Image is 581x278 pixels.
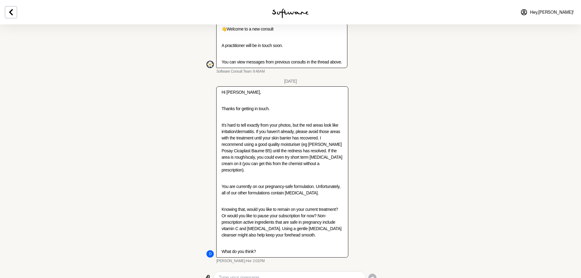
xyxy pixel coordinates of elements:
div: [DATE] [284,79,297,84]
p: It's hard to tell exactly from your photos, but the red areas look like irritation/dermatitis. If... [221,122,343,173]
span: Hey, [PERSON_NAME] ! [530,10,574,15]
img: software logo [272,9,309,18]
div: D [206,250,214,258]
img: S [206,61,214,68]
p: Welcome to a new consult [221,26,342,32]
p: You can view messages from previous consults in the thread above. [221,59,342,65]
a: Hey,[PERSON_NAME]! [517,5,577,20]
p: You are currently on our pregnancy-safe formulation. Unfortunately, all of our other formulations... [221,183,343,196]
p: Thanks for getting in touch. [221,106,343,112]
p: What do you think? [221,248,343,255]
span: 👋 [221,27,227,31]
span: Software Consult Team [216,69,251,74]
p: Knowing that, would you like to remain on your current treatment? Or would you like to pause your... [221,206,343,238]
div: Dr. Kirsty Wallace-Hor [206,250,214,258]
p: Hi [PERSON_NAME], [221,89,343,96]
time: 2025-08-11T04:01:28.300Z [253,259,265,264]
div: Software Consult Team [206,61,214,68]
time: 2025-06-12T23:46:29.261Z [253,69,265,74]
span: [PERSON_NAME]-Hor [216,259,251,264]
p: A practitioner will be in touch soon. [221,42,342,49]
